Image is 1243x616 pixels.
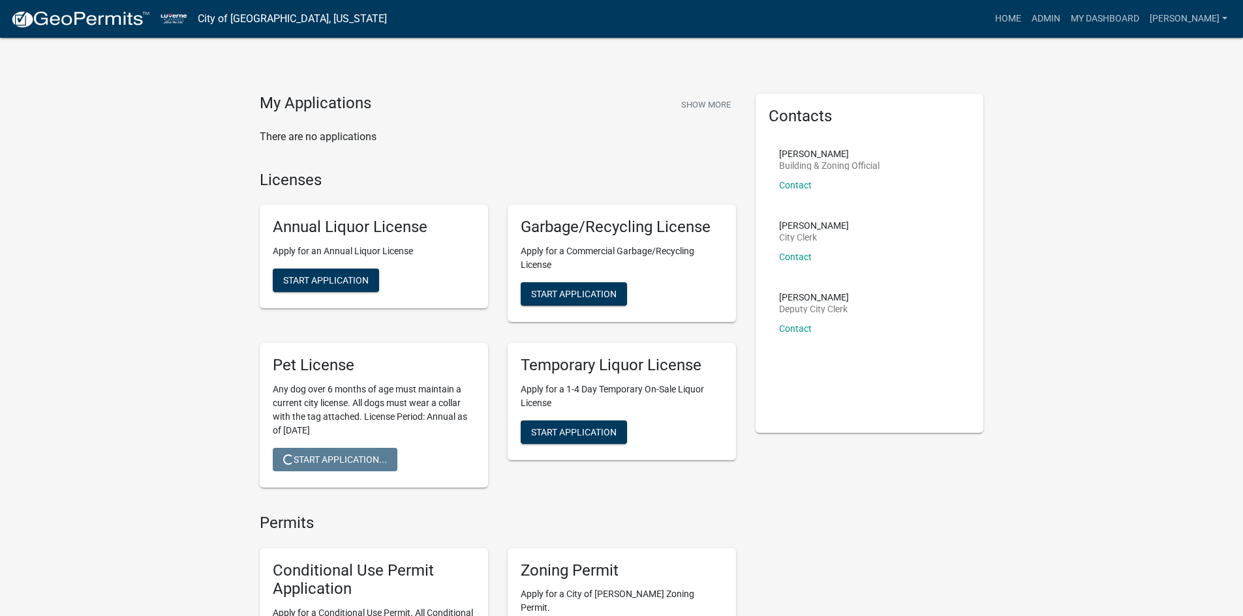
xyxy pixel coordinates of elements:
[1144,7,1233,31] a: [PERSON_NAME]
[779,180,812,190] a: Contact
[273,244,475,258] p: Apply for an Annual Liquor License
[531,289,617,299] span: Start Application
[779,252,812,262] a: Contact
[260,514,736,533] h4: Permits
[779,221,849,230] p: [PERSON_NAME]
[521,420,627,444] button: Start Application
[779,161,880,170] p: Building & Zoning Official
[1026,7,1066,31] a: Admin
[521,561,723,580] h5: Zoning Permit
[779,149,880,158] p: [PERSON_NAME]
[521,218,723,237] h5: Garbage/Recycling License
[779,304,849,314] p: Deputy City Clerk
[273,218,475,237] h5: Annual Liquor License
[676,94,736,115] button: Show More
[990,7,1026,31] a: Home
[521,356,723,375] h5: Temporary Liquor License
[521,587,723,615] p: Apply for a City of [PERSON_NAME] Zoning Permit.
[260,171,736,190] h4: Licenses
[260,94,371,113] h4: My Applications
[283,275,369,286] span: Start Application
[779,233,849,242] p: City Clerk
[779,293,849,302] p: [PERSON_NAME]
[1066,7,1144,31] a: My Dashboard
[273,561,475,599] h5: Conditional Use Permit Application
[283,454,387,464] span: Start Application...
[779,323,812,334] a: Contact
[273,269,379,292] button: Start Application
[521,383,723,410] p: Apply for a 1-4 Day Temporary On-Sale Liquor License
[260,129,736,145] p: There are no applications
[531,426,617,437] span: Start Application
[769,107,971,126] h5: Contacts
[273,356,475,375] h5: Pet License
[273,448,397,471] button: Start Application...
[198,8,387,30] a: City of [GEOGRAPHIC_DATA], [US_STATE]
[521,282,627,306] button: Start Application
[521,244,723,272] p: Apply for a Commercial Garbage/Recycling License
[161,10,187,27] img: City of Luverne, Minnesota
[273,383,475,437] p: Any dog over 6 months of age must maintain a current city license. All dogs must wear a collar wi...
